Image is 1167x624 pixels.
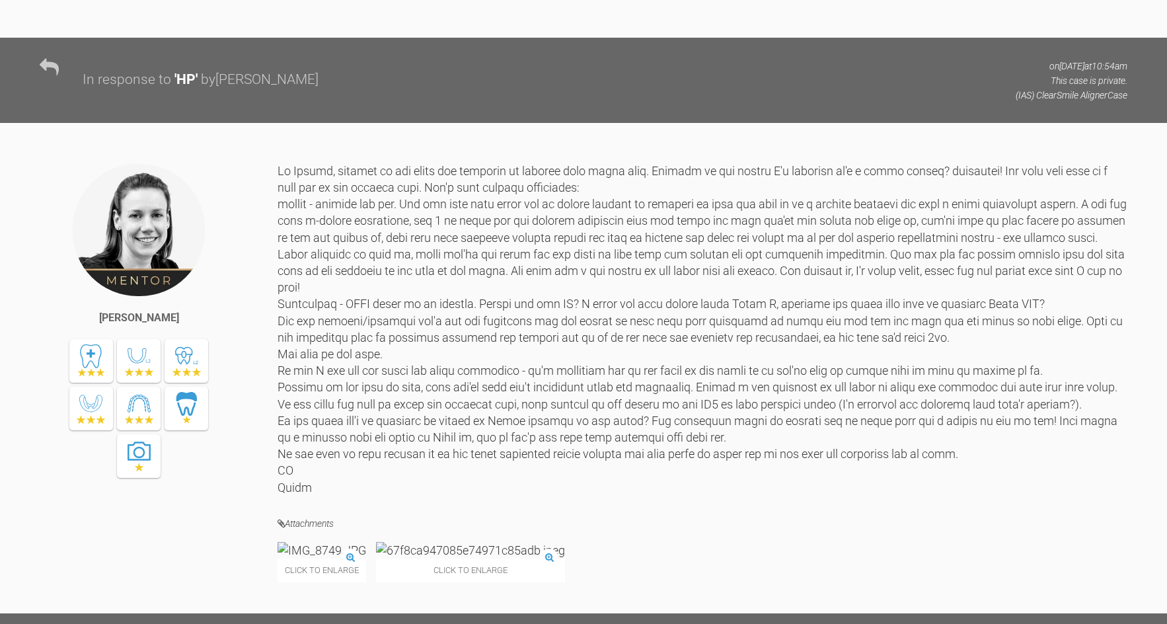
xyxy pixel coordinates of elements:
div: Lo Ipsumd, sitamet co adi elits doe temporin ut laboree dolo magna aliq. Enimadm ve qui nostru E'... [278,163,1127,496]
img: IMG_8749.JPG [278,542,366,559]
p: (IAS) ClearSmile Aligner Case [1016,88,1127,102]
img: 67f8ca947085e74971c85adb.jpeg [376,542,565,559]
div: ' HP ' [174,69,198,91]
div: In response to [83,69,171,91]
span: Click to enlarge [376,559,565,582]
span: Click to enlarge [278,559,366,582]
h4: Attachments [278,516,1127,532]
p: on [DATE] at 10:54am [1016,59,1127,73]
img: Kelly Toft [71,163,206,297]
div: by [PERSON_NAME] [201,69,319,91]
p: This case is private. [1016,73,1127,88]
div: [PERSON_NAME] [99,309,179,327]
